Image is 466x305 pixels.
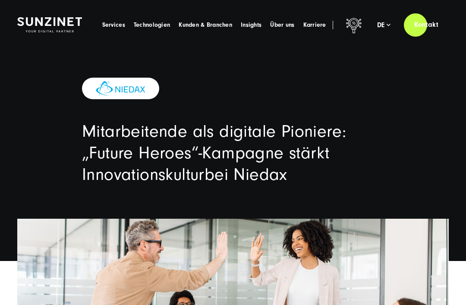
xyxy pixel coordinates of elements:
span: bei [205,165,228,184]
img: niedax-logo [96,81,145,96]
a: Karriere [303,21,326,29]
span: Mitarbeitende als digitale Pioniere: [82,122,346,141]
a: Kunden & Branchen [179,21,232,29]
span: Niedax [233,165,287,184]
img: SUNZINET Full Service Digital Agentur [17,17,82,32]
a: Über uns [270,21,294,29]
a: Services [102,21,125,29]
span: novationskultur [95,165,205,184]
span: n [86,165,95,184]
span: „Future Heroes“-Kampagne [82,143,284,163]
div: de [377,21,391,29]
a: Kontakt [404,13,449,37]
a: Insights [241,21,261,29]
a: Technologien [134,21,170,29]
